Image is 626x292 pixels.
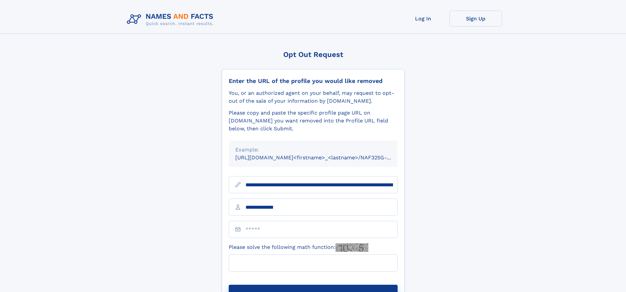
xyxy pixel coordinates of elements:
div: Example: [235,146,391,154]
div: Opt Out Request [222,50,405,59]
a: Sign Up [450,11,502,27]
div: You, or an authorized agent on your behalf, may request to opt-out of the sale of your informatio... [229,89,398,105]
div: Please copy and paste the specific profile page URL on [DOMAIN_NAME] you want removed into the Pr... [229,109,398,133]
small: [URL][DOMAIN_NAME]<firstname>_<lastname>/NAF325G-xxxxxxxx [235,154,410,161]
a: Log In [397,11,450,27]
img: Logo Names and Facts [124,11,219,28]
div: Enter the URL of the profile you would like removed [229,77,398,85]
label: Please solve the following math function: [229,243,368,252]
